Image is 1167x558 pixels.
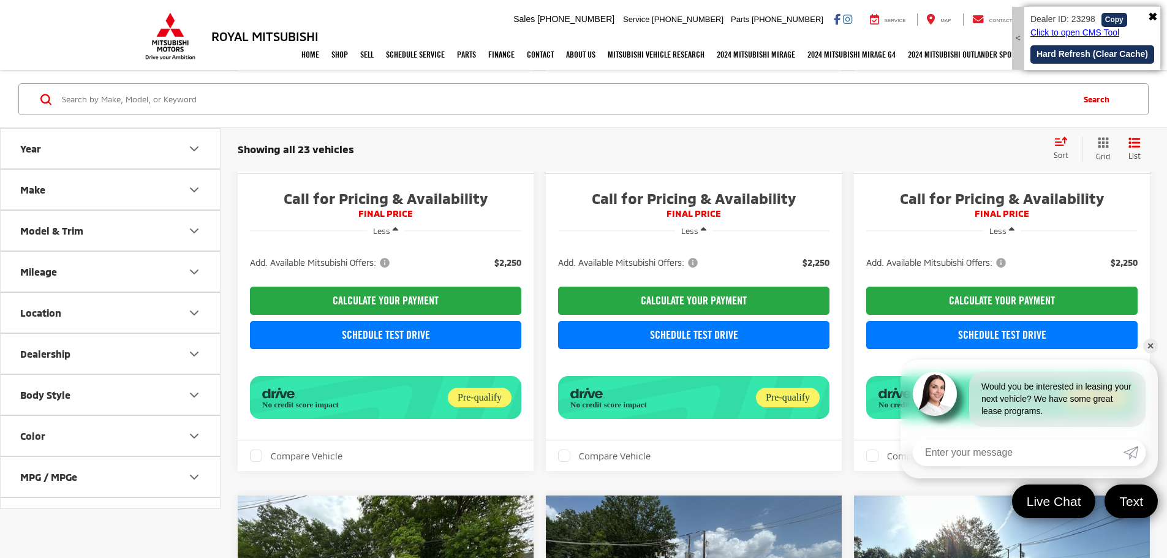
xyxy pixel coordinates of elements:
[1,416,221,456] button: ColorColor
[652,15,723,24] span: [PHONE_NUMBER]
[1,293,221,333] button: LocationLocation
[1,334,221,374] button: DealershipDealership
[843,14,852,24] a: Instagram: Click to visit our Instagram page
[731,15,749,24] span: Parts
[558,189,829,208] span: Call for Pricing & Availability
[187,265,202,279] div: Mileage
[866,257,1010,269] button: Add. Available Mitsubishi Offers:
[250,450,342,462] label: Compare Vehicle
[250,189,521,208] span: Call for Pricing & Availability
[989,18,1012,23] span: Contact
[187,224,202,238] div: Model & Trim
[250,287,521,315] : CALCULATE YOUR PAYMENT
[803,257,829,269] span: $2,250
[1,498,221,538] button: Cylinder
[1012,484,1096,518] a: Live Chat
[482,39,521,70] a: Finance
[61,85,1071,114] input: Search by Make, Model, or Keyword
[1128,151,1141,161] span: List
[187,429,202,443] div: Color
[20,143,41,154] div: Year
[187,388,202,402] div: Body Style
[250,208,521,220] span: FINAL PRICE
[1,129,221,168] button: YearYear
[866,208,1138,220] span: FINAL PRICE
[1105,484,1158,518] a: Text
[913,439,1124,466] input: Enter your message
[187,183,202,197] div: Make
[623,15,649,24] span: Service
[1,375,221,415] button: Body StyleBody Style
[1124,439,1146,466] a: Submit
[250,321,521,349] a: Schedule Test Drive
[1012,7,1024,70] div: <
[969,372,1146,427] div: Would you be interested in leasing your next vehicle? We have some great lease programs.
[20,266,57,277] div: Mileage
[558,450,651,462] label: Compare Vehicle
[963,13,1022,26] a: Contact
[1,211,221,251] button: Model & TrimModel & Trim
[681,226,698,236] span: Less
[989,226,1006,236] span: Less
[866,321,1138,349] a: Schedule Test Drive
[866,287,1138,315] : CALCULATE YOUR PAYMENT
[801,39,902,70] a: 2024 Mitsubishi Mirage G4
[537,14,614,24] span: [PHONE_NUMBER]
[380,39,451,70] a: Schedule Service: Opens in a new tab
[558,257,700,269] span: Add. Available Mitsubishi Offers:
[752,15,823,24] span: [PHONE_NUMBER]
[20,225,83,236] div: Model & Trim
[20,430,45,442] div: Color
[367,220,404,242] button: Less
[1082,137,1119,162] button: Grid View
[560,39,602,70] a: About Us
[250,257,394,269] button: Add. Available Mitsubishi Offers:
[513,14,535,24] span: Sales
[885,18,906,23] span: Service
[1030,45,1154,64] button: Hard Refresh (Clear Cache)
[866,450,959,462] label: Compare Vehicle
[866,189,1138,208] span: Call for Pricing & Availability
[1148,10,1157,26] span: ✖
[602,39,711,70] a: Mitsubishi Vehicle Research
[866,257,1008,269] span: Add. Available Mitsubishi Offers:
[902,39,1025,70] a: 2024 Mitsubishi Outlander SPORT
[20,348,70,360] div: Dealership
[834,14,840,24] a: Facebook: Click to visit our Facebook page
[1113,493,1149,510] span: Text
[861,13,915,26] a: Service
[558,287,829,315] : CALCULATE YOUR PAYMENT
[451,39,482,70] a: Parts: Opens in a new tab
[250,257,392,269] span: Add. Available Mitsubishi Offers:
[1119,137,1150,162] button: List View
[675,220,712,242] button: Less
[187,306,202,320] div: Location
[187,470,202,484] div: MPG / MPGe
[1,457,221,497] button: MPG / MPGeMPG / MPGe
[558,321,829,349] a: Schedule Test Drive
[1071,84,1127,115] button: Search
[211,29,319,43] h3: Royal Mitsubishi
[1030,14,1095,24] span: Dealer ID: 23298
[1111,257,1138,269] span: $2,250
[1101,13,1127,27] button: Copy
[521,39,560,70] a: Contact
[983,220,1021,242] button: Less
[20,471,77,483] div: MPG / MPGe
[325,39,354,70] a: Shop
[917,13,960,26] a: Map
[238,143,354,155] span: Showing all 23 vehicles
[913,372,957,416] img: Agent profile photo
[20,307,61,319] div: Location
[940,18,951,23] span: Map
[373,226,390,236] span: Less
[558,208,829,220] span: FINAL PRICE
[20,389,70,401] div: Body Style
[558,257,702,269] button: Add. Available Mitsubishi Offers:
[187,141,202,156] div: Year
[354,39,380,70] a: Sell
[1096,151,1110,162] span: Grid
[1048,137,1082,161] button: Select sort value
[143,12,198,60] img: Mitsubishi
